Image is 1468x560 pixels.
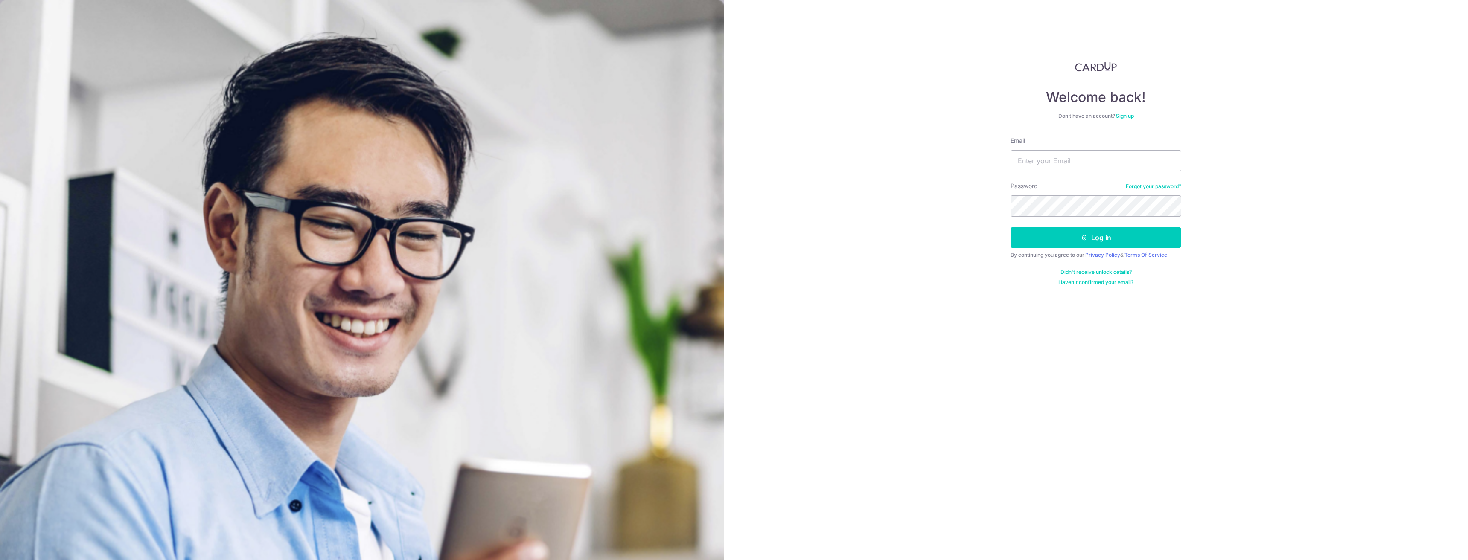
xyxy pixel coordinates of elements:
[1085,252,1120,258] a: Privacy Policy
[1011,150,1181,171] input: Enter your Email
[1116,113,1134,119] a: Sign up
[1011,113,1181,119] div: Don’t have an account?
[1126,183,1181,190] a: Forgot your password?
[1011,89,1181,106] h4: Welcome back!
[1124,252,1167,258] a: Terms Of Service
[1011,252,1181,258] div: By continuing you agree to our &
[1011,182,1038,190] label: Password
[1058,279,1133,286] a: Haven't confirmed your email?
[1011,227,1181,248] button: Log in
[1011,136,1025,145] label: Email
[1060,269,1132,276] a: Didn't receive unlock details?
[1075,61,1117,72] img: CardUp Logo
